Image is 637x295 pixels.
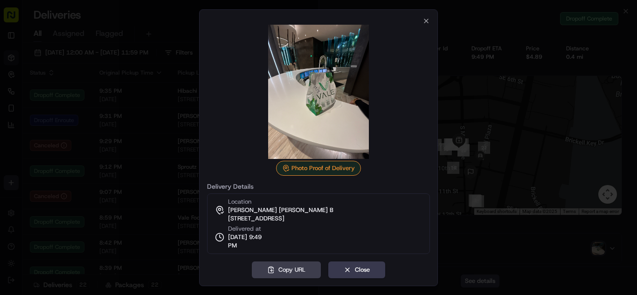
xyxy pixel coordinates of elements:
[228,233,271,250] span: [DATE] 9:49 PM
[228,198,251,206] span: Location
[328,261,385,278] button: Close
[88,135,150,144] span: API Documentation
[159,92,170,103] button: Start new chat
[9,9,28,28] img: Nash
[24,60,168,70] input: Got a question? Start typing here...
[93,158,113,165] span: Pylon
[251,25,386,159] img: photo_proof_of_delivery image
[32,89,153,98] div: Start new chat
[19,135,71,144] span: Knowledge Base
[75,131,153,148] a: 💻API Documentation
[228,206,333,214] span: [PERSON_NAME] [PERSON_NAME] B
[9,89,26,106] img: 1736555255976-a54dd68f-1ca7-489b-9aae-adbdc363a1c4
[228,225,271,233] span: Delivered at
[66,158,113,165] a: Powered byPylon
[252,261,321,278] button: Copy URL
[79,136,86,144] div: 💻
[9,136,17,144] div: 📗
[207,183,430,190] label: Delivery Details
[276,161,361,176] div: Photo Proof of Delivery
[6,131,75,148] a: 📗Knowledge Base
[228,214,284,223] span: [STREET_ADDRESS]
[32,98,118,106] div: We're available if you need us!
[9,37,170,52] p: Welcome 👋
